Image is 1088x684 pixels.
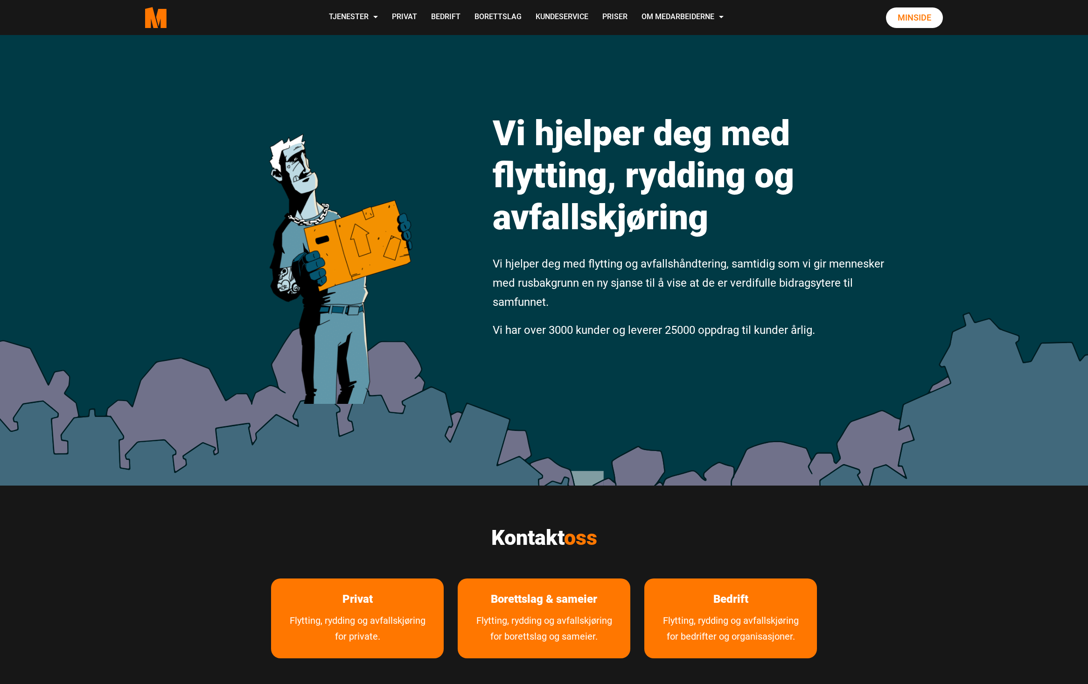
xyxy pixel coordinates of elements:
[477,578,611,620] a: Les mer om Borettslag & sameier
[635,1,731,34] a: Om Medarbeiderne
[385,1,424,34] a: Privat
[493,112,887,238] h1: Vi hjelper deg med flytting, rydding og avfallskjøring
[328,578,387,620] a: les mer om Privat
[259,91,420,404] img: medarbeiderne man icon optimized
[886,7,943,28] a: Minside
[595,1,635,34] a: Priser
[529,1,595,34] a: Kundeservice
[271,613,444,658] a: Flytting, rydding og avfallskjøring for private.
[458,613,630,658] a: Tjenester for borettslag og sameier
[493,257,884,309] span: Vi hjelper deg med flytting og avfallshåndtering, samtidig som vi gir mennesker med rusbakgrunn e...
[322,1,385,34] a: Tjenester
[493,324,815,337] span: Vi har over 3000 kunder og leverer 25000 oppdrag til kunder årlig.
[564,525,597,550] span: oss
[467,1,529,34] a: Borettslag
[271,525,817,550] h2: Kontakt
[424,1,467,34] a: Bedrift
[699,578,762,620] a: les mer om Bedrift
[644,613,817,658] a: Tjenester vi tilbyr bedrifter og organisasjoner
